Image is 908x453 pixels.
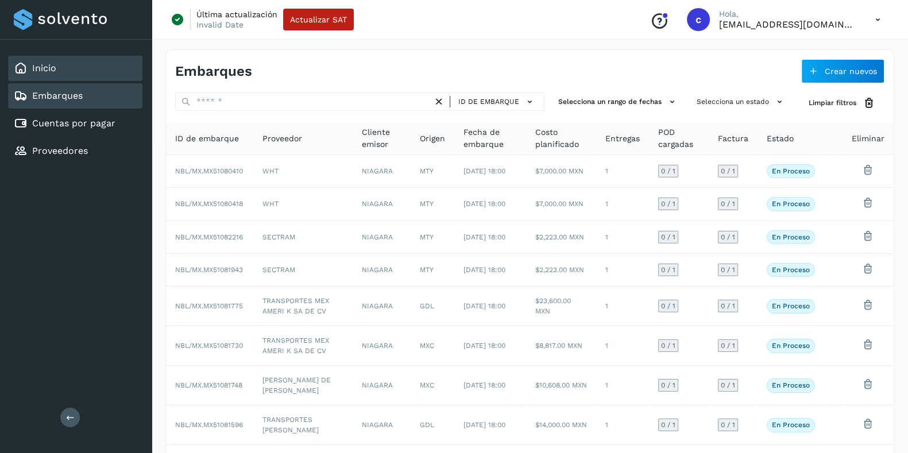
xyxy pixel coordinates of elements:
span: [DATE] 18:00 [463,233,505,241]
p: En proceso [772,342,810,350]
h4: Embarques [175,63,252,80]
span: NBL/MX.MX51082216 [175,233,243,241]
span: 0 / 1 [661,234,675,241]
button: Limpiar filtros [799,92,884,114]
td: MTY [411,188,454,220]
td: 1 [596,188,649,220]
p: En proceso [772,381,810,389]
span: [DATE] 18:00 [463,167,505,175]
p: En proceso [772,421,810,429]
span: 0 / 1 [721,200,735,207]
td: NIAGARA [353,155,411,188]
td: NIAGARA [353,326,411,366]
td: NIAGARA [353,366,411,405]
td: $23,600.00 MXN [526,286,596,326]
button: Crear nuevos [801,59,884,83]
span: Actualizar SAT [290,16,347,24]
div: Proveedores [8,138,142,164]
button: ID de embarque [455,94,539,110]
span: ID de embarque [175,133,239,145]
td: MTY [411,221,454,254]
span: Fecha de embarque [463,126,516,150]
button: Actualizar SAT [283,9,354,30]
span: [DATE] 18:00 [463,421,505,429]
p: En proceso [772,200,810,208]
p: En proceso [772,302,810,310]
td: WHT [253,188,353,220]
span: ID de embarque [458,96,519,107]
td: NIAGARA [353,188,411,220]
p: En proceso [772,233,810,241]
p: En proceso [772,167,810,175]
p: Invalid Date [196,20,244,30]
span: Eliminar [852,133,884,145]
span: NBL/MX.MX51080418 [175,200,243,208]
td: MXC [411,366,454,405]
span: [DATE] 18:00 [463,302,505,310]
td: 1 [596,254,649,286]
span: Limpiar filtros [809,98,856,108]
p: En proceso [772,266,810,274]
span: [DATE] 18:00 [463,266,505,274]
a: Embarques [32,90,83,101]
td: NIAGARA [353,254,411,286]
span: [DATE] 18:00 [463,200,505,208]
div: Embarques [8,83,142,109]
span: [DATE] 18:00 [463,342,505,350]
a: Cuentas por pagar [32,118,115,129]
span: 0 / 1 [661,200,675,207]
button: Selecciona un rango de fechas [554,92,683,111]
span: 0 / 1 [661,382,675,389]
td: NIAGARA [353,405,411,445]
td: TRANSPORTES [PERSON_NAME] [253,405,353,445]
td: 1 [596,366,649,405]
span: NBL/MX.MX51081596 [175,421,243,429]
td: $2,223.00 MXN [526,254,596,286]
td: WHT [253,155,353,188]
td: SECTRAM [253,221,353,254]
td: GDL [411,286,454,326]
span: 0 / 1 [721,342,735,349]
span: 0 / 1 [661,303,675,309]
td: SECTRAM [253,254,353,286]
span: 0 / 1 [721,234,735,241]
td: TRANSPORTES MEX AMERI K SA DE CV [253,326,353,366]
span: [DATE] 18:00 [463,381,505,389]
span: Cliente emisor [362,126,401,150]
div: Cuentas por pagar [8,111,142,136]
p: Hola, [719,9,857,19]
span: Entregas [605,133,640,145]
span: NBL/MX.MX51081730 [175,342,243,350]
td: 1 [596,405,649,445]
td: $14,000.00 MXN [526,405,596,445]
span: Proveedor [262,133,302,145]
td: $10,608.00 MXN [526,366,596,405]
span: 0 / 1 [661,168,675,175]
p: calbor@niagarawater.com [719,19,857,30]
span: 0 / 1 [721,382,735,389]
td: $8,817.00 MXN [526,326,596,366]
td: MTY [411,155,454,188]
span: NBL/MX.MX51081943 [175,266,243,274]
td: $7,000.00 MXN [526,188,596,220]
p: Última actualización [196,9,277,20]
span: 0 / 1 [721,303,735,309]
span: NBL/MX.MX51080410 [175,167,243,175]
td: 1 [596,221,649,254]
span: Estado [767,133,794,145]
td: $7,000.00 MXN [526,155,596,188]
button: Selecciona un estado [692,92,790,111]
span: 0 / 1 [721,421,735,428]
td: MTY [411,254,454,286]
td: $2,223.00 MXN [526,221,596,254]
div: Inicio [8,56,142,81]
td: TRANSPORTES MEX AMERI K SA DE CV [253,286,353,326]
span: 0 / 1 [661,421,675,428]
td: MXC [411,326,454,366]
td: NIAGARA [353,286,411,326]
a: Inicio [32,63,56,73]
span: Factura [718,133,748,145]
td: 1 [596,326,649,366]
span: NBL/MX.MX51081748 [175,381,242,389]
span: POD cargadas [658,126,700,150]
